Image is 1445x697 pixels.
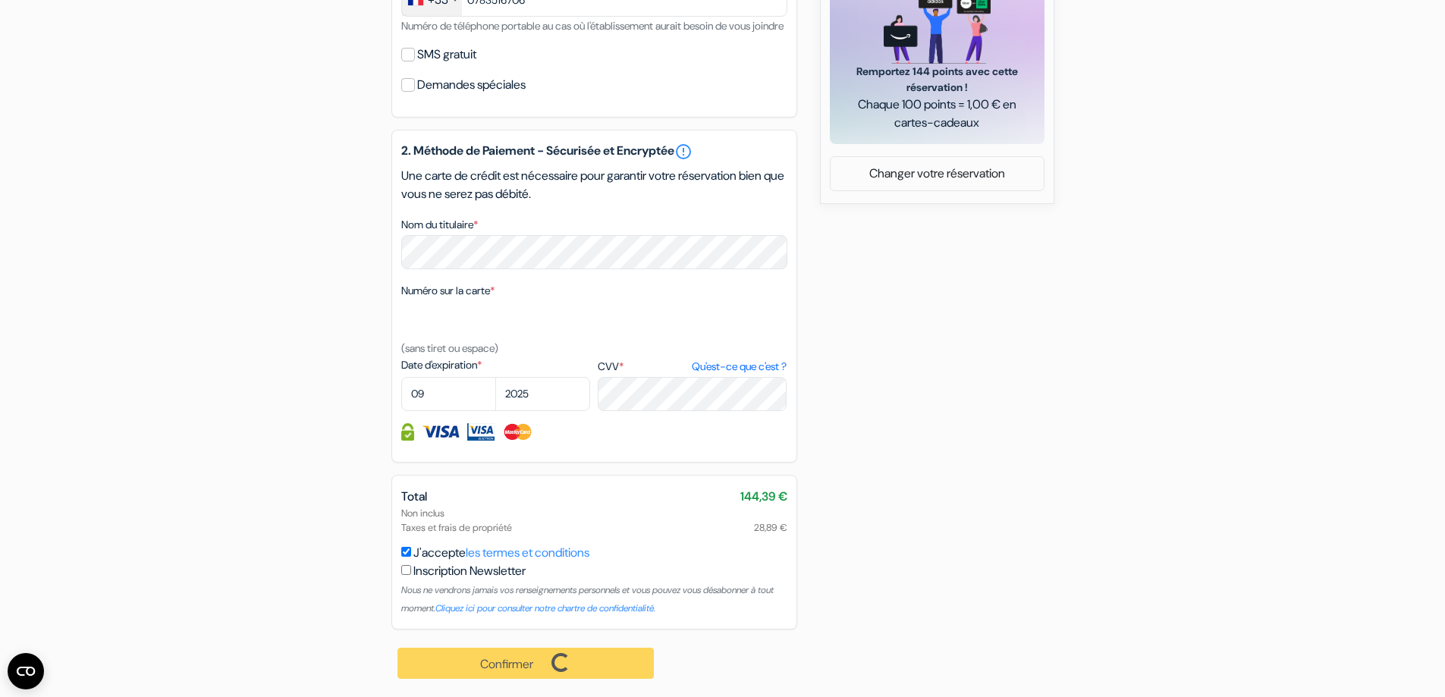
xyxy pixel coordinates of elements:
label: J'accepte [413,544,589,562]
small: Numéro de téléphone portable au cas où l'établissement aurait besoin de vous joindre [401,19,784,33]
label: CVV [598,359,787,375]
a: Qu'est-ce que c'est ? [692,359,787,375]
img: Visa [422,423,460,441]
small: (sans tiret ou espace) [401,341,498,355]
label: Demandes spéciales [417,74,526,96]
span: 144,39 € [740,488,787,506]
small: Nous ne vendrons jamais vos renseignements personnels et vous pouvez vous désabonner à tout moment. [401,584,774,614]
label: Inscription Newsletter [413,562,526,580]
label: Nom du titulaire [401,217,478,233]
img: Master Card [502,423,533,441]
a: Changer votre réservation [831,159,1044,188]
img: Information de carte de crédit entièrement encryptée et sécurisée [401,423,414,441]
span: Chaque 100 points = 1,00 € en cartes-cadeaux [848,96,1026,132]
label: Date d'expiration [401,357,590,373]
img: Visa Electron [467,423,495,441]
a: Cliquez ici pour consulter notre chartre de confidentialité. [435,602,655,614]
button: Ouvrir le widget CMP [8,653,44,689]
label: SMS gratuit [417,44,476,65]
label: Numéro sur la carte [401,283,495,299]
a: error_outline [674,143,693,161]
a: les termes et conditions [466,545,589,560]
h5: 2. Méthode de Paiement - Sécurisée et Encryptée [401,143,787,161]
span: 28,89 € [754,520,787,535]
div: Non inclus Taxes et frais de propriété [401,506,787,535]
span: Total [401,488,427,504]
p: Une carte de crédit est nécessaire pour garantir votre réservation bien que vous ne serez pas déb... [401,167,787,203]
span: Remportez 144 points avec cette réservation ! [848,64,1026,96]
